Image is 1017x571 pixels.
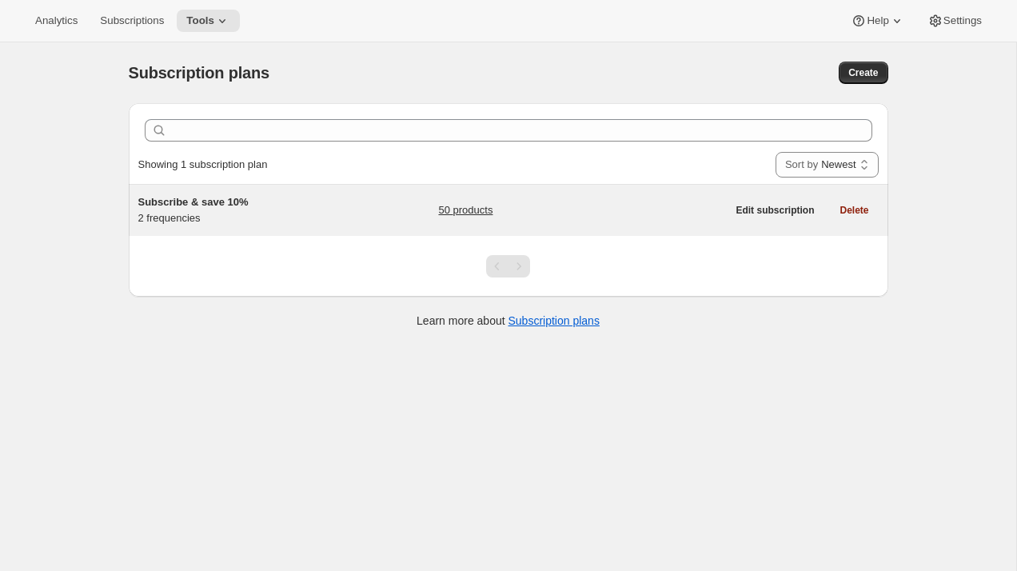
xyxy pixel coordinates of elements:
span: Delete [840,204,868,217]
span: Analytics [35,14,78,27]
span: Subscribe & save 10% [138,196,249,208]
span: Subscriptions [100,14,164,27]
button: Subscriptions [90,10,173,32]
span: Subscription plans [129,64,269,82]
a: Subscription plans [508,314,600,327]
button: Analytics [26,10,87,32]
span: Showing 1 subscription plan [138,158,268,170]
span: Create [848,66,878,79]
span: Edit subscription [736,204,814,217]
button: Settings [918,10,991,32]
span: Settings [943,14,982,27]
span: Tools [186,14,214,27]
button: Tools [177,10,240,32]
a: 50 products [438,202,493,218]
span: Help [867,14,888,27]
button: Edit subscription [726,199,824,222]
nav: Pagination [486,255,530,278]
button: Help [841,10,914,32]
button: Delete [830,199,878,222]
p: Learn more about [417,313,600,329]
div: 2 frequencies [138,194,338,226]
button: Create [839,62,887,84]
